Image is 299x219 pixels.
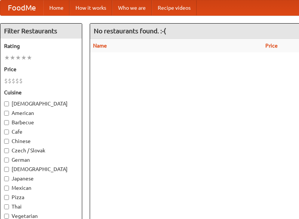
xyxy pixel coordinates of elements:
a: Who we are [112,0,152,15]
h5: Cuisine [4,89,78,96]
li: $ [15,77,19,85]
li: $ [12,77,15,85]
input: German [4,158,9,162]
h5: Price [4,66,78,73]
a: Name [93,43,107,49]
label: Barbecue [4,119,78,126]
label: Mexican [4,184,78,192]
label: Japanese [4,175,78,182]
input: [DEMOGRAPHIC_DATA] [4,101,9,106]
input: Japanese [4,176,9,181]
label: Pizza [4,194,78,201]
input: Pizza [4,195,9,200]
label: Thai [4,203,78,210]
li: ★ [4,54,10,62]
h4: Filter Restaurants [0,24,82,39]
a: FoodMe [0,0,43,15]
input: Thai [4,204,9,209]
label: American [4,109,78,117]
input: Vegetarian [4,214,9,219]
li: ★ [21,54,27,62]
label: Cafe [4,128,78,136]
input: American [4,111,9,116]
input: Mexican [4,186,9,191]
a: Home [43,0,70,15]
a: How it works [70,0,112,15]
a: Recipe videos [152,0,197,15]
li: $ [19,77,23,85]
li: $ [8,77,12,85]
input: Czech / Slovak [4,148,9,153]
li: $ [4,77,8,85]
input: Barbecue [4,120,9,125]
ng-pluralize: No restaurants found. :-( [94,27,166,34]
label: [DEMOGRAPHIC_DATA] [4,165,78,173]
a: Price [265,43,278,49]
input: Chinese [4,139,9,144]
li: ★ [15,54,21,62]
label: Chinese [4,137,78,145]
h5: Rating [4,42,78,50]
li: ★ [10,54,15,62]
label: [DEMOGRAPHIC_DATA] [4,100,78,107]
label: German [4,156,78,164]
label: Czech / Slovak [4,147,78,154]
input: [DEMOGRAPHIC_DATA] [4,167,9,172]
input: Cafe [4,130,9,134]
li: ★ [27,54,32,62]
